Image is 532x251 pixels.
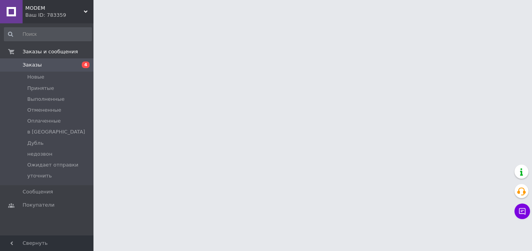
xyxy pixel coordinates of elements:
span: Оплаченные [27,118,61,125]
span: 4 [82,61,90,68]
input: Поиск [4,27,92,41]
span: Отмененные [27,107,61,114]
span: уточнить [27,172,52,179]
span: Принятые [27,85,54,92]
span: Заказы и сообщения [23,48,78,55]
span: в [GEOGRAPHIC_DATA] [27,128,85,135]
button: Чат с покупателем [514,204,530,219]
span: Покупатели [23,202,55,209]
div: Ваш ID: 783359 [25,12,93,19]
span: Новые [27,74,44,81]
span: Выполненные [27,96,65,103]
span: Ожидает отправки [27,161,78,169]
span: Дубль [27,140,44,147]
span: недозвон [27,151,52,158]
span: MODEM [25,5,84,12]
span: Сообщения [23,188,53,195]
span: Заказы [23,61,42,68]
